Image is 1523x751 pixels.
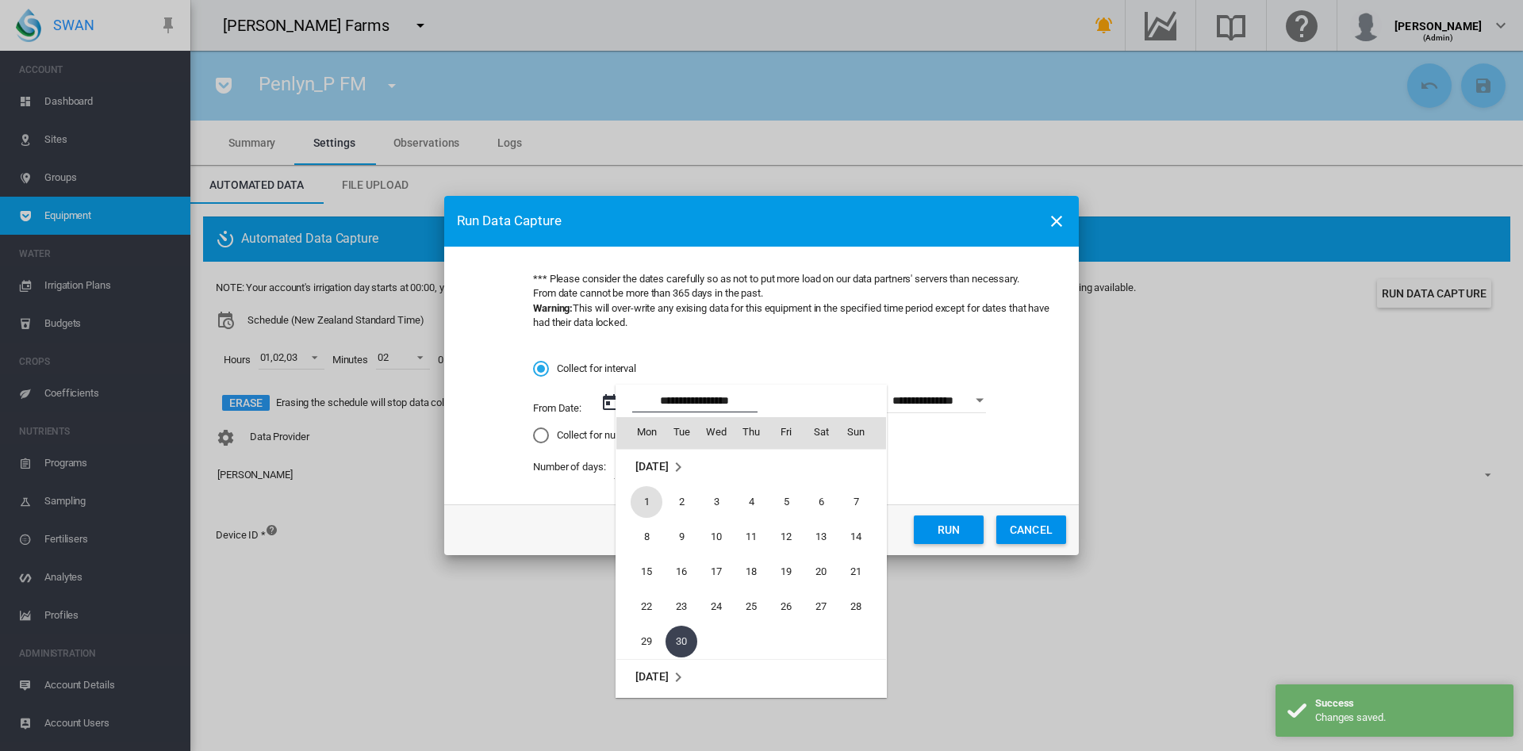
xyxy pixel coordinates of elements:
td: Tuesday September 23 2025 [664,589,699,624]
td: Tuesday September 9 2025 [664,519,699,554]
span: 19 [770,556,802,588]
td: Friday September 26 2025 [769,589,804,624]
td: Monday September 22 2025 [616,589,664,624]
td: Saturday September 20 2025 [804,554,838,589]
span: 18 [735,556,767,588]
span: 21 [840,556,872,588]
span: 10 [700,521,732,553]
span: 23 [666,591,697,623]
span: 14 [840,521,872,553]
span: 22 [631,591,662,623]
th: Mon [616,417,664,449]
td: Saturday September 27 2025 [804,589,838,624]
th: Sun [838,417,886,449]
tr: Week 1 [616,485,886,519]
span: 5 [770,486,802,518]
span: 12 [770,521,802,553]
td: Monday September 29 2025 [616,624,664,660]
div: Success [1315,696,1502,711]
td: Thursday September 4 2025 [734,485,769,519]
span: 1 [631,486,662,518]
md-calendar: Calendar [616,417,886,697]
td: Sunday September 7 2025 [838,485,886,519]
td: Friday September 19 2025 [769,554,804,589]
span: 7 [840,486,872,518]
tr: Week undefined [616,659,886,695]
td: Monday September 15 2025 [616,554,664,589]
td: Sunday September 14 2025 [838,519,886,554]
tr: Week 2 [616,519,886,554]
span: 15 [631,556,662,588]
span: 17 [700,556,732,588]
td: Wednesday September 3 2025 [699,485,734,519]
td: Wednesday September 10 2025 [699,519,734,554]
div: Changes saved. [1315,711,1502,725]
td: Wednesday September 24 2025 [699,589,734,624]
td: September 2025 [616,449,886,485]
tr: Week undefined [616,449,886,485]
span: 26 [770,591,802,623]
span: 4 [735,486,767,518]
span: 11 [735,521,767,553]
span: 6 [805,486,837,518]
tr: Week 3 [616,554,886,589]
td: Tuesday September 2 2025 [664,485,699,519]
td: Friday September 5 2025 [769,485,804,519]
th: Wed [699,417,734,449]
span: 2 [666,486,697,518]
span: 25 [735,591,767,623]
td: Thursday September 18 2025 [734,554,769,589]
td: Saturday September 6 2025 [804,485,838,519]
td: Thursday September 11 2025 [734,519,769,554]
tr: Week 4 [616,589,886,624]
th: Sat [804,417,838,449]
span: [DATE] [635,670,668,683]
tr: Week 5 [616,624,886,660]
span: 24 [700,591,732,623]
td: Sunday September 21 2025 [838,554,886,589]
th: Tue [664,417,699,449]
td: Monday September 8 2025 [616,519,664,554]
th: Thu [734,417,769,449]
td: Monday September 1 2025 [616,485,664,519]
span: 16 [666,556,697,588]
td: Wednesday September 17 2025 [699,554,734,589]
span: 28 [840,591,872,623]
span: 29 [631,626,662,657]
td: Thursday September 25 2025 [734,589,769,624]
span: 13 [805,521,837,553]
span: 30 [666,626,697,657]
span: 27 [805,591,837,623]
td: Friday September 12 2025 [769,519,804,554]
span: 9 [666,521,697,553]
td: Tuesday September 16 2025 [664,554,699,589]
span: [DATE] [635,460,668,473]
td: Sunday September 28 2025 [838,589,886,624]
span: 3 [700,486,732,518]
td: Saturday September 13 2025 [804,519,838,554]
td: Tuesday September 30 2025 [664,624,699,660]
td: October 2025 [616,659,886,695]
span: 20 [805,556,837,588]
th: Fri [769,417,804,449]
span: 8 [631,521,662,553]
